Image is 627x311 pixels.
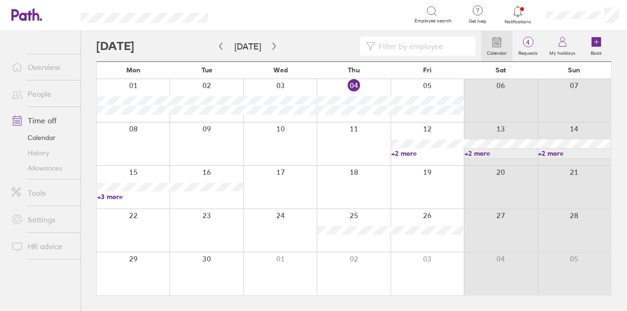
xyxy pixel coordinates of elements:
[4,161,81,176] a: Allowances
[126,66,141,74] span: Mon
[568,66,581,74] span: Sun
[4,183,81,202] a: Tools
[4,111,81,130] a: Time off
[348,66,360,74] span: Thu
[4,130,81,145] a: Calendar
[513,39,544,46] span: 4
[234,10,258,19] div: Search
[465,149,537,158] a: +2 more
[273,66,288,74] span: Wed
[481,31,513,61] a: Calendar
[581,31,612,61] a: Book
[503,5,534,25] a: Notifications
[4,210,81,229] a: Settings
[496,66,506,74] span: Sat
[4,145,81,161] a: History
[544,48,581,56] label: My holidays
[513,31,544,61] a: 4Requests
[423,66,432,74] span: Fri
[503,19,534,25] span: Notifications
[391,149,464,158] a: +2 more
[538,149,611,158] a: +2 more
[97,192,170,201] a: +3 more
[375,37,470,55] input: Filter by employee
[462,19,493,24] span: Get help
[4,58,81,77] a: Overview
[586,48,608,56] label: Book
[4,84,81,103] a: People
[415,18,452,24] span: Employee search
[544,31,581,61] a: My holidays
[4,237,81,256] a: HR advice
[227,39,269,54] button: [DATE]
[513,48,544,56] label: Requests
[202,66,212,74] span: Tue
[481,48,513,56] label: Calendar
